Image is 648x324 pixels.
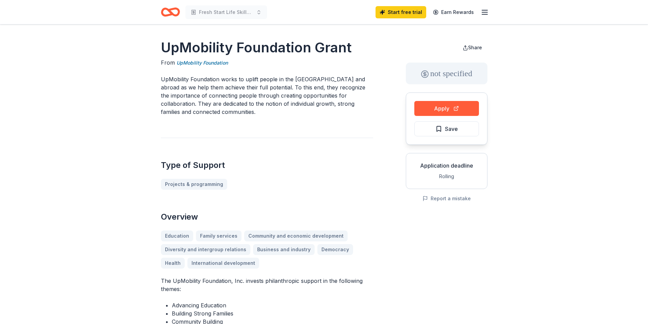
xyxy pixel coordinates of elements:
div: From [161,58,373,67]
button: Share [457,41,487,54]
button: Report a mistake [422,194,471,203]
span: Save [445,124,458,133]
button: Save [414,121,479,136]
a: Projects & programming [161,179,227,190]
a: UpMobility Foundation [177,59,228,67]
a: Earn Rewards [429,6,478,18]
li: Advancing Education [172,301,373,309]
div: not specified [406,63,487,84]
button: Apply [414,101,479,116]
h2: Overview [161,211,373,222]
span: Fresh Start Life Skills Program [199,8,253,16]
p: The UpMobility Foundation, Inc. invests philanthropic support in the following themes: [161,277,373,293]
span: Share [468,45,482,50]
div: Application deadline [412,161,482,170]
button: Fresh Start Life Skills Program [185,5,267,19]
div: Rolling [412,172,482,181]
a: Home [161,4,180,20]
h2: Type of Support [161,160,373,171]
p: UpMobility Foundation works to uplift people in the [GEOGRAPHIC_DATA] and abroad as we help them ... [161,75,373,116]
li: Building Strong Families [172,309,373,318]
a: Start free trial [376,6,426,18]
h1: UpMobility Foundation Grant [161,38,373,57]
